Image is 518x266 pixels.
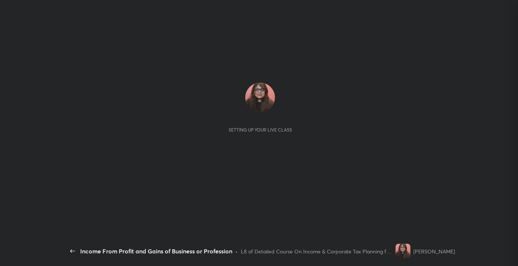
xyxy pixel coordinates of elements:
[235,247,238,255] div: •
[413,247,455,255] div: [PERSON_NAME]
[245,83,275,112] img: 2b6f02f5cfed41bb8d9abfa9a836661e.jpg
[80,247,232,256] div: Income From Profit and Gains of Business or Profession
[229,127,292,133] div: Setting up your live class
[241,247,393,255] div: L8 of Detailed Course On Income & Corporate Tax Planning for NET/JRF [DATE]
[396,244,410,259] img: 2b6f02f5cfed41bb8d9abfa9a836661e.jpg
